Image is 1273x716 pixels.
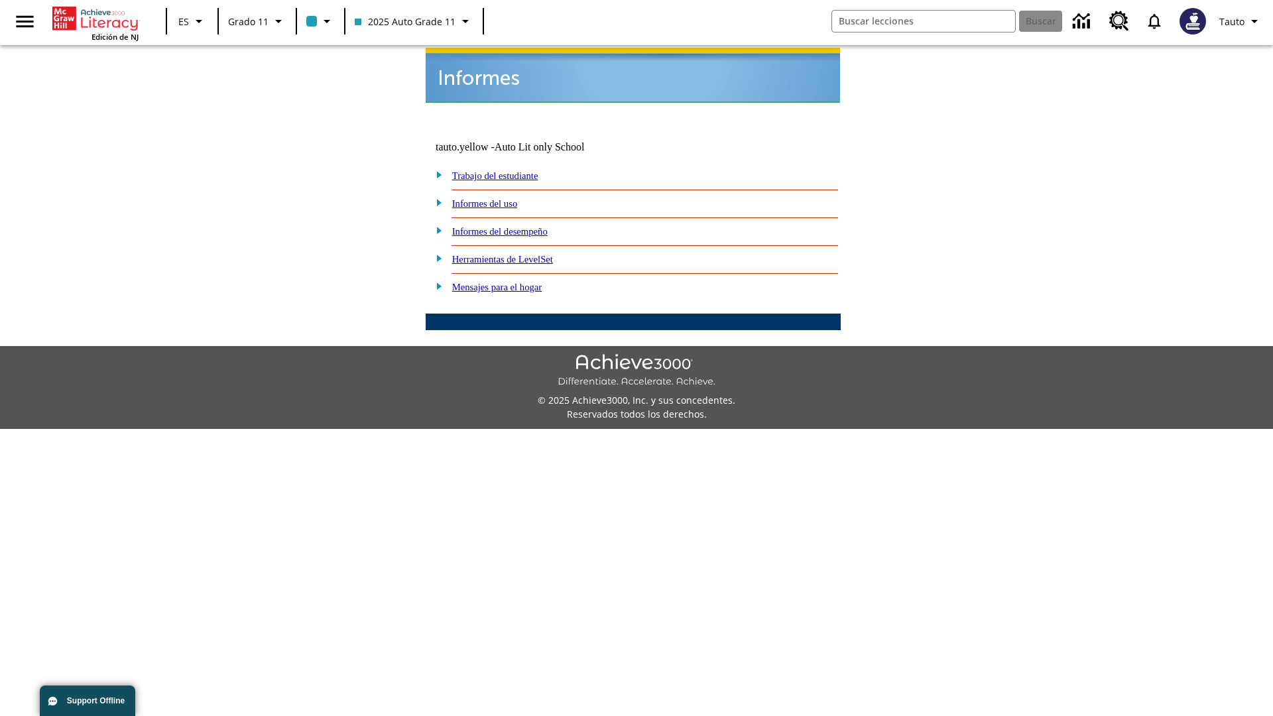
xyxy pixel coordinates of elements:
span: 2025 Auto Grade 11 [355,15,455,29]
button: Abrir el menú lateral [5,2,44,41]
a: Trabajo del estudiante [452,170,538,181]
a: Informes del desempeño [452,226,548,237]
a: Informes del uso [452,198,518,209]
img: plus.gif [429,168,443,180]
img: Avatar [1180,8,1206,34]
button: El color de la clase es azul claro. Cambiar el color de la clase. [301,9,340,33]
span: ES [178,15,189,29]
a: Notificaciones [1137,4,1172,38]
img: plus.gif [429,196,443,208]
button: Clase: 2025 Auto Grade 11, Selecciona una clase [349,9,479,33]
img: plus.gif [429,252,443,264]
button: Lenguaje: ES, Selecciona un idioma [171,9,213,33]
span: Tauto [1219,15,1244,29]
img: header [426,48,840,103]
button: Grado: Grado 11, Elige un grado [223,9,292,33]
a: Centro de información [1065,3,1101,40]
input: Buscar campo [832,11,1015,32]
span: Support Offline [67,696,125,705]
a: Mensajes para el hogar [452,282,542,292]
img: plus.gif [429,280,443,292]
td: tauto.yellow - [436,141,680,153]
span: Edición de NJ [91,32,139,42]
a: Centro de recursos, Se abrirá en una pestaña nueva. [1101,3,1137,39]
div: Portada [52,4,139,42]
button: Support Offline [40,686,135,716]
a: Herramientas de LevelSet [452,254,553,265]
span: Grado 11 [228,15,269,29]
nobr: Auto Lit only School [495,141,585,152]
button: Escoja un nuevo avatar [1172,4,1214,38]
img: Achieve3000 Differentiate Accelerate Achieve [558,354,715,388]
img: plus.gif [429,224,443,236]
button: Perfil/Configuración [1214,9,1268,33]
